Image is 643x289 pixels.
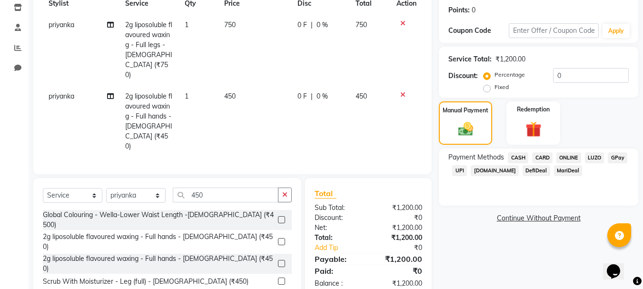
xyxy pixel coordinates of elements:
span: MariDeal [554,165,583,176]
span: 750 [356,20,367,29]
div: Net: [307,223,368,233]
div: 2g liposoluble flavoured waxing - Full hands - [DEMOGRAPHIC_DATA] (₹450) [43,232,274,252]
span: | [311,20,313,30]
div: ₹1,200.00 [495,54,525,64]
span: priyanka [49,92,74,100]
span: Payment Methods [448,152,504,162]
label: Fixed [495,83,509,91]
input: Search or Scan [173,188,278,202]
div: 2g liposoluble flavoured waxing - Full hands - [DEMOGRAPHIC_DATA] (₹450) [43,254,274,274]
img: _gift.svg [521,120,546,139]
div: ₹1,200.00 [368,279,429,289]
div: Discount: [307,213,368,223]
div: Balance : [307,279,368,289]
span: priyanka [49,20,74,29]
div: ₹1,200.00 [368,223,429,233]
label: Redemption [517,105,550,114]
div: Sub Total: [307,203,368,213]
div: ₹0 [368,265,429,277]
div: ₹1,200.00 [368,253,429,265]
div: ₹1,200.00 [368,203,429,213]
span: LUZO [585,152,604,163]
span: ONLINE [556,152,581,163]
input: Enter Offer / Coupon Code [509,23,599,38]
span: UPI [452,165,467,176]
div: ₹0 [379,243,430,253]
button: Apply [603,24,630,38]
div: Discount: [448,71,478,81]
span: Total [315,189,336,199]
a: Add Tip [307,243,378,253]
span: | [311,91,313,101]
div: Service Total: [448,54,492,64]
div: Scrub With Moisturizer - Leg (full) - [DEMOGRAPHIC_DATA] (₹450) [43,277,248,287]
span: 2g liposoluble flavoured waxing - Full legs - [DEMOGRAPHIC_DATA] (₹750) [125,20,172,79]
iframe: chat widget [603,251,633,279]
span: 0 F [297,91,307,101]
span: 450 [356,92,367,100]
div: 0 [472,5,475,15]
span: 0 F [297,20,307,30]
span: 2g liposoluble flavoured waxing - Full hands - [DEMOGRAPHIC_DATA] (₹450) [125,92,172,150]
span: CASH [508,152,528,163]
div: Total: [307,233,368,243]
span: 1 [185,20,188,29]
div: Paid: [307,265,368,277]
div: Global Colouring - Wella-Lower Waist Length -[DEMOGRAPHIC_DATA] (₹4500) [43,210,274,230]
span: 1 [185,92,188,100]
span: 450 [224,92,236,100]
span: [DOMAIN_NAME] [471,165,519,176]
span: 0 % [317,20,328,30]
div: Points: [448,5,470,15]
span: GPay [608,152,627,163]
span: CARD [532,152,553,163]
div: Payable: [307,253,368,265]
label: Manual Payment [443,106,488,115]
div: ₹1,200.00 [368,233,429,243]
a: Continue Without Payment [441,213,636,223]
div: Coupon Code [448,26,508,36]
img: _cash.svg [454,120,478,138]
span: 750 [224,20,236,29]
div: ₹0 [368,213,429,223]
span: DefiDeal [523,165,550,176]
span: 0 % [317,91,328,101]
label: Percentage [495,70,525,79]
